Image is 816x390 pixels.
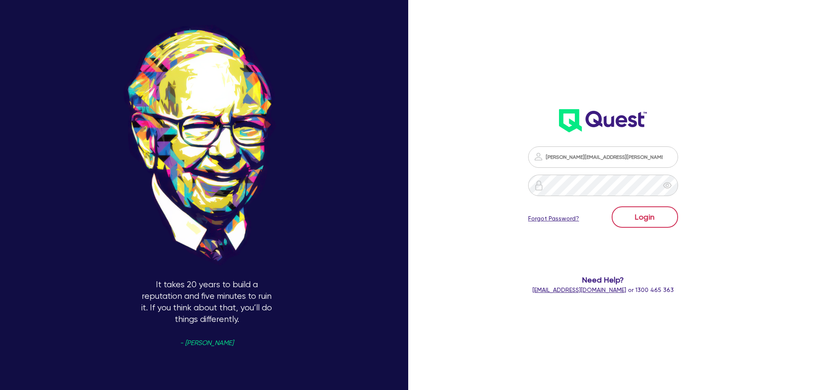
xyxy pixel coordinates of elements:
[663,181,672,190] span: eye
[528,214,579,223] a: Forgot Password?
[534,180,544,191] img: icon-password
[612,206,678,228] button: Login
[494,274,713,286] span: Need Help?
[559,109,647,132] img: wH2k97JdezQIQAAAABJRU5ErkJggg==
[532,286,674,293] span: or 1300 465 363
[180,340,233,346] span: - [PERSON_NAME]
[528,146,678,168] input: Email address
[533,152,544,162] img: icon-password
[532,286,626,293] a: [EMAIL_ADDRESS][DOMAIN_NAME]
